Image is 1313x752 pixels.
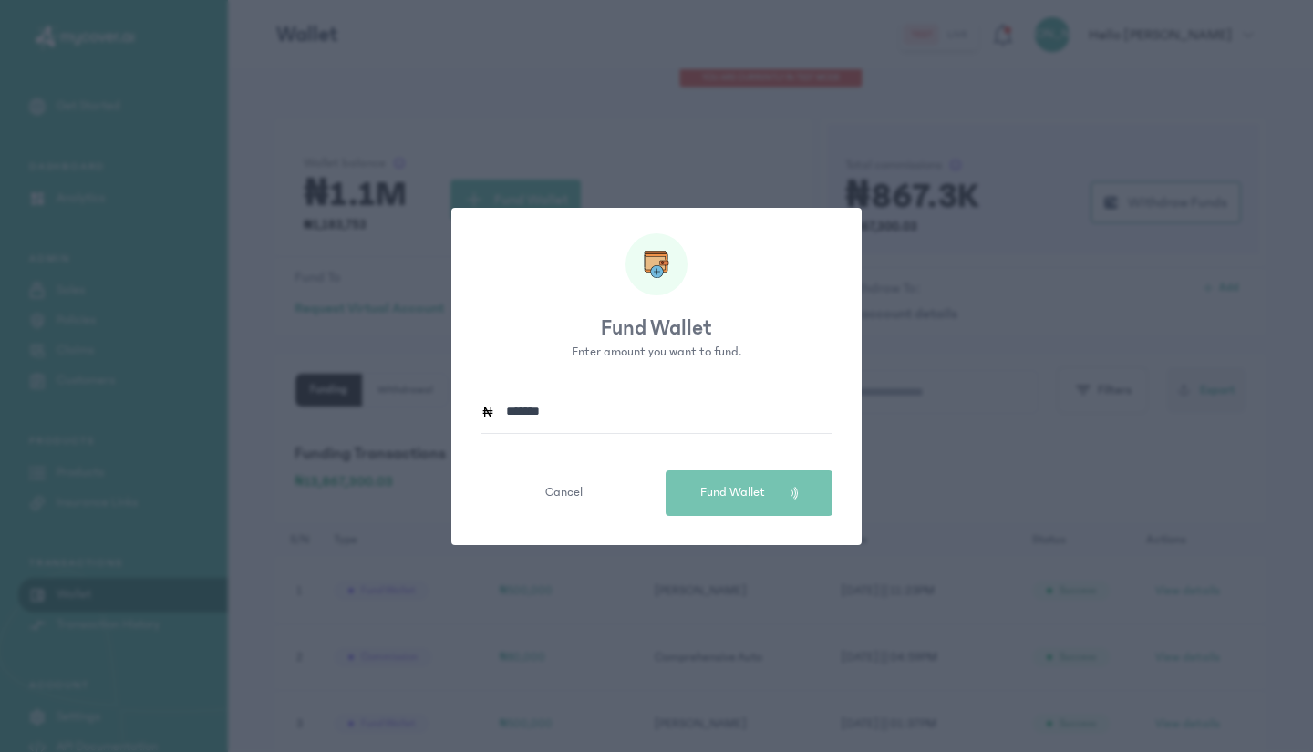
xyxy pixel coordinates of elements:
p: Enter amount you want to fund. [451,343,862,362]
button: Fund Wallet [666,470,832,516]
span: Fund Wallet [700,483,765,502]
span: Cancel [545,483,583,502]
p: Fund Wallet [451,314,862,343]
button: Cancel [481,470,647,516]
